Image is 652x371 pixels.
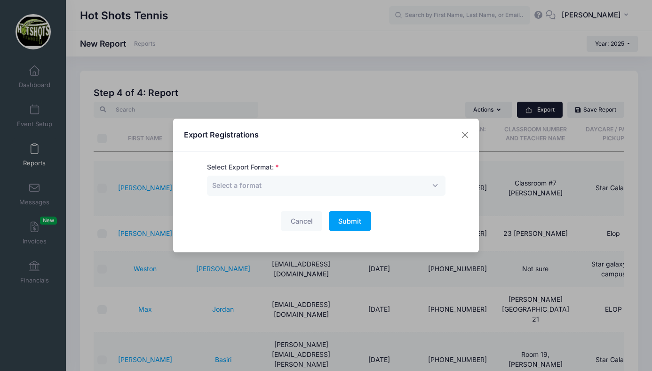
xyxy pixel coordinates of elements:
[281,211,322,231] button: Cancel
[329,211,371,231] button: Submit
[338,217,361,225] span: Submit
[212,180,262,190] span: Select a format
[207,162,279,172] label: Select Export Format:
[207,176,445,196] span: Select a format
[457,127,474,144] button: Close
[184,129,259,140] h4: Export Registrations
[212,181,262,189] span: Select a format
